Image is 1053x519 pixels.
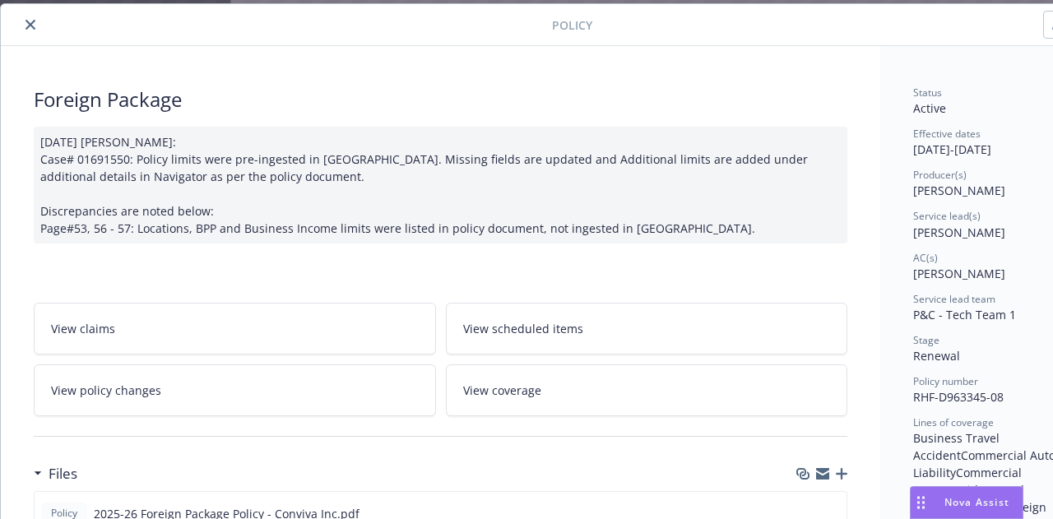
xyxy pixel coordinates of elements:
[913,266,1005,281] span: [PERSON_NAME]
[944,495,1009,509] span: Nova Assist
[913,389,1004,405] span: RHF-D963345-08
[34,127,847,243] div: [DATE] [PERSON_NAME]: Case# 01691550: Policy limits were pre-ingested in [GEOGRAPHIC_DATA]. Missi...
[911,487,931,518] div: Drag to move
[34,303,436,354] a: View claims
[913,430,1003,463] span: Business Travel Accident
[913,292,995,306] span: Service lead team
[34,86,847,114] div: Foreign Package
[34,463,77,484] div: Files
[51,382,161,399] span: View policy changes
[446,303,848,354] a: View scheduled items
[446,364,848,416] a: View coverage
[913,225,1005,240] span: [PERSON_NAME]
[910,486,1023,519] button: Nova Assist
[913,183,1005,198] span: [PERSON_NAME]
[21,15,40,35] button: close
[463,382,541,399] span: View coverage
[552,16,592,34] span: Policy
[913,251,938,265] span: AC(s)
[913,127,981,141] span: Effective dates
[49,463,77,484] h3: Files
[913,374,978,388] span: Policy number
[51,320,115,337] span: View claims
[913,209,981,223] span: Service lead(s)
[913,415,994,429] span: Lines of coverage
[913,86,942,100] span: Status
[913,482,1027,515] span: Kidnap and [PERSON_NAME]
[913,465,1025,498] span: Commercial Property
[913,307,1016,322] span: P&C - Tech Team 1
[34,364,436,416] a: View policy changes
[463,320,583,337] span: View scheduled items
[913,168,967,182] span: Producer(s)
[913,333,939,347] span: Stage
[913,100,946,116] span: Active
[913,348,960,364] span: Renewal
